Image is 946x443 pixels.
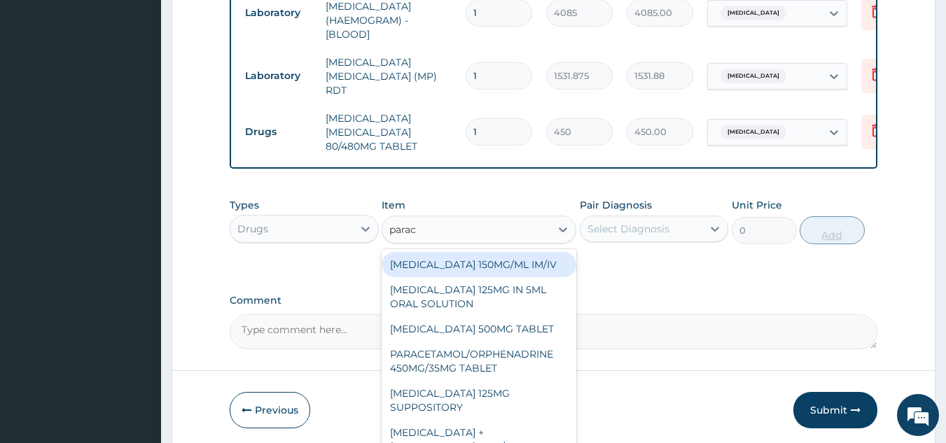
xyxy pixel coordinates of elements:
div: Select Diagnosis [587,222,669,236]
div: Drugs [237,222,268,236]
div: [MEDICAL_DATA] 125MG IN 5ML ORAL SOLUTION [382,277,576,316]
button: Previous [230,392,310,428]
div: Minimize live chat window [230,7,263,41]
span: [MEDICAL_DATA] [721,6,786,20]
label: Pair Diagnosis [580,198,652,212]
td: [MEDICAL_DATA] [MEDICAL_DATA] (MP) RDT [319,48,459,104]
label: Types [230,199,259,211]
span: [MEDICAL_DATA] [721,125,786,139]
label: Item [382,198,405,212]
label: Comment [230,295,878,307]
div: Chat with us now [73,78,235,97]
div: [MEDICAL_DATA] 125MG SUPPOSITORY [382,381,576,420]
button: Add [800,216,865,244]
td: [MEDICAL_DATA] [MEDICAL_DATA] 80/480MG TABLET [319,104,459,160]
span: We're online! [81,132,193,274]
span: [MEDICAL_DATA] [721,69,786,83]
td: Laboratory [238,63,319,89]
button: Submit [793,392,877,428]
div: [MEDICAL_DATA] 500MG TABLET [382,316,576,342]
label: Unit Price [732,198,782,212]
textarea: Type your message and hit 'Enter' [7,295,267,344]
img: d_794563401_company_1708531726252_794563401 [26,70,57,105]
td: Drugs [238,119,319,145]
div: [MEDICAL_DATA] 150MG/ML IM/IV [382,252,576,277]
div: PARACETAMOL/ORPHENADRINE 450MG/35MG TABLET [382,342,576,381]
